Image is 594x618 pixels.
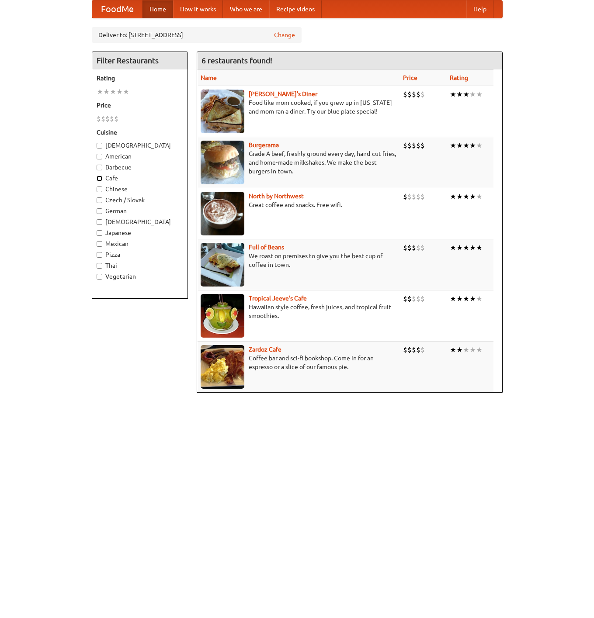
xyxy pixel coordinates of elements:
[412,243,416,252] li: $
[463,90,469,99] li: ★
[123,87,129,97] li: ★
[450,74,468,81] a: Rating
[142,0,173,18] a: Home
[114,114,118,124] li: $
[476,192,483,201] li: ★
[97,87,103,97] li: ★
[403,74,417,81] a: Price
[420,345,425,355] li: $
[97,230,102,236] input: Japanese
[97,141,183,150] label: [DEMOGRAPHIC_DATA]
[92,52,188,69] h4: Filter Restaurants
[456,243,463,252] li: ★
[116,87,123,97] li: ★
[249,193,304,200] a: North by Northwest
[201,243,244,287] img: beans.jpg
[476,294,483,304] li: ★
[463,192,469,201] li: ★
[412,294,416,304] li: $
[403,90,407,99] li: $
[97,196,183,204] label: Czech / Slovak
[201,56,272,65] ng-pluralize: 6 restaurants found!
[269,0,322,18] a: Recipe videos
[476,243,483,252] li: ★
[92,0,142,18] a: FoodMe
[97,101,183,110] h5: Price
[97,241,102,247] input: Mexican
[97,74,183,83] h5: Rating
[97,114,101,124] li: $
[420,141,425,150] li: $
[201,141,244,184] img: burgerama.jpg
[249,142,279,148] a: Burgerama
[420,90,425,99] li: $
[407,294,412,304] li: $
[97,219,102,225] input: [DEMOGRAPHIC_DATA]
[403,345,407,355] li: $
[412,192,416,201] li: $
[201,149,396,176] p: Grade A beef, freshly ground every day, hand-cut fries, and home-made milkshakes. We make the bes...
[97,250,183,259] label: Pizza
[97,263,102,269] input: Thai
[249,295,307,302] b: Tropical Jeeve's Cafe
[97,176,102,181] input: Cafe
[274,31,295,39] a: Change
[97,163,183,172] label: Barbecue
[97,218,183,226] label: [DEMOGRAPHIC_DATA]
[403,141,407,150] li: $
[403,294,407,304] li: $
[469,243,476,252] li: ★
[416,192,420,201] li: $
[97,197,102,203] input: Czech / Slovak
[450,192,456,201] li: ★
[456,345,463,355] li: ★
[97,274,102,280] input: Vegetarian
[476,345,483,355] li: ★
[97,128,183,137] h5: Cuisine
[201,192,244,235] img: north.jpg
[450,90,456,99] li: ★
[416,90,420,99] li: $
[201,294,244,338] img: jeeves.jpg
[407,192,412,201] li: $
[469,345,476,355] li: ★
[249,90,317,97] a: [PERSON_NAME]'s Diner
[420,243,425,252] li: $
[420,294,425,304] li: $
[466,0,493,18] a: Help
[97,207,183,215] label: German
[110,87,116,97] li: ★
[201,354,396,371] p: Coffee bar and sci-fi bookshop. Come in for an espresso or a slice of our famous pie.
[416,141,420,150] li: $
[450,243,456,252] li: ★
[92,27,302,43] div: Deliver to: [STREET_ADDRESS]
[97,185,183,193] label: Chinese
[97,174,183,183] label: Cafe
[450,345,456,355] li: ★
[416,345,420,355] li: $
[201,74,217,81] a: Name
[469,192,476,201] li: ★
[463,294,469,304] li: ★
[403,243,407,252] li: $
[412,90,416,99] li: $
[97,208,102,214] input: German
[416,243,420,252] li: $
[97,252,102,258] input: Pizza
[101,114,105,124] li: $
[103,87,110,97] li: ★
[249,244,284,251] a: Full of Beans
[476,90,483,99] li: ★
[416,294,420,304] li: $
[110,114,114,124] li: $
[469,90,476,99] li: ★
[476,141,483,150] li: ★
[97,152,183,161] label: American
[97,165,102,170] input: Barbecue
[201,303,396,320] p: Hawaiian style coffee, fresh juices, and tropical fruit smoothies.
[249,346,281,353] b: Zardoz Cafe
